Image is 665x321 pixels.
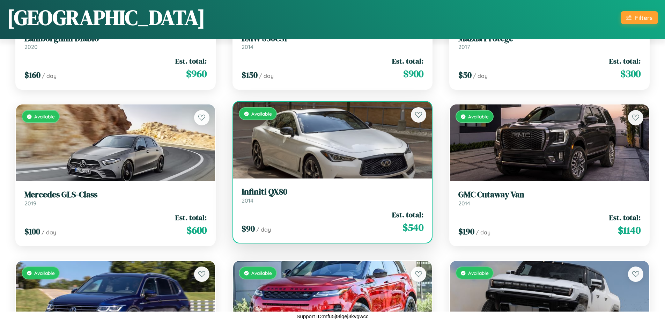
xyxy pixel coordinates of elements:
[242,69,258,81] span: $ 150
[468,114,489,119] span: Available
[251,270,272,276] span: Available
[618,223,641,237] span: $ 1140
[256,226,271,233] span: / day
[392,56,423,66] span: Est. total:
[458,34,641,51] a: Mazda Protege2017
[297,312,369,321] p: Support ID: mfu5jt8lqej3kvgwcc
[175,56,207,66] span: Est. total:
[24,34,207,44] h3: Lamborghini Diablo
[242,223,255,234] span: $ 90
[242,197,253,204] span: 2014
[24,226,40,237] span: $ 100
[609,212,641,222] span: Est. total:
[473,72,488,79] span: / day
[458,190,641,207] a: GMC Cutaway Van2014
[242,43,253,50] span: 2014
[259,72,274,79] span: / day
[24,69,40,81] span: $ 160
[458,34,641,44] h3: Mazda Protege
[24,200,36,207] span: 2019
[242,34,424,51] a: BMW 850CSi2014
[458,43,470,50] span: 2017
[458,200,470,207] span: 2014
[186,67,207,81] span: $ 960
[635,14,652,21] div: Filters
[24,34,207,51] a: Lamborghini Diablo2020
[34,270,55,276] span: Available
[392,210,423,220] span: Est. total:
[42,229,56,236] span: / day
[34,114,55,119] span: Available
[186,223,207,237] span: $ 600
[620,67,641,81] span: $ 300
[403,67,423,81] span: $ 900
[458,69,472,81] span: $ 50
[42,72,57,79] span: / day
[242,187,424,204] a: Infiniti QX802014
[175,212,207,222] span: Est. total:
[242,187,424,197] h3: Infiniti QX80
[476,229,490,236] span: / day
[24,190,207,207] a: Mercedes GLS-Class2019
[468,270,489,276] span: Available
[242,34,424,44] h3: BMW 850CSi
[402,220,423,234] span: $ 540
[251,111,272,117] span: Available
[458,226,474,237] span: $ 190
[7,3,205,32] h1: [GEOGRAPHIC_DATA]
[24,43,38,50] span: 2020
[458,190,641,200] h3: GMC Cutaway Van
[24,190,207,200] h3: Mercedes GLS-Class
[609,56,641,66] span: Est. total:
[621,11,658,24] button: Filters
